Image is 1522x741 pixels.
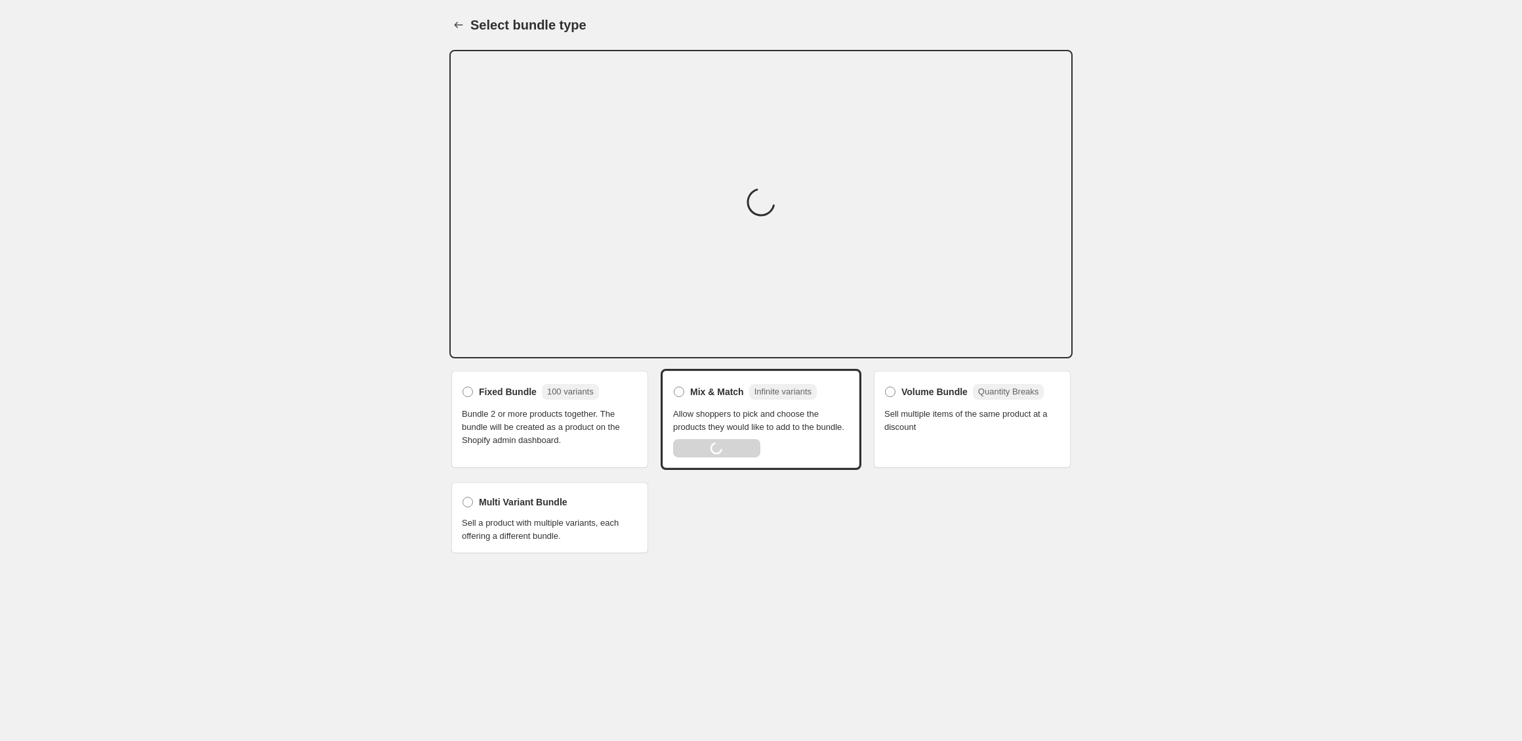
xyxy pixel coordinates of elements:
[978,387,1039,396] span: Quantity Breaks
[547,387,594,396] span: 100 variants
[673,408,849,434] span: Allow shoppers to pick and choose the products they would like to add to the bundle.
[449,16,468,34] button: Back
[479,385,537,398] span: Fixed Bundle
[462,517,638,543] span: Sell a product with multiple variants, each offering a different bundle.
[470,17,586,33] h1: Select bundle type
[754,387,812,396] span: Infinite variants
[884,408,1060,434] span: Sell multiple items of the same product at a discount
[479,496,567,509] span: Multi Variant Bundle
[462,408,638,447] span: Bundle 2 or more products together. The bundle will be created as a product on the Shopify admin ...
[901,385,968,398] span: Volume Bundle
[690,385,744,398] span: Mix & Match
